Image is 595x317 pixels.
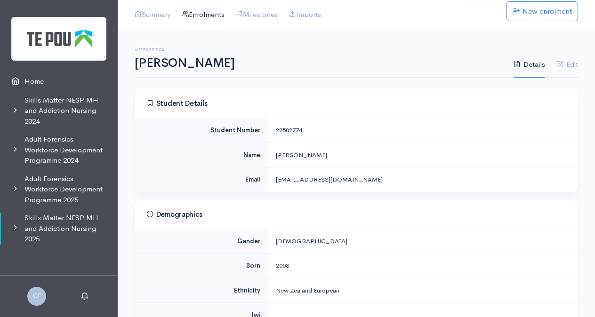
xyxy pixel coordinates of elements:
[289,1,321,28] a: Imports
[146,99,566,108] h4: Student Details
[268,229,578,254] td: [DEMOGRAPHIC_DATA]
[268,254,578,278] td: 2003
[268,167,578,192] td: [EMAIL_ADDRESS][DOMAIN_NAME]
[135,254,268,278] td: Born
[236,1,278,28] a: Milestones
[135,167,268,192] td: Email
[135,47,502,52] h6: #22502774
[135,278,268,303] td: Ethnicity
[182,1,225,28] a: Enrolments
[135,143,268,167] td: Name
[27,291,46,300] a: CF
[146,210,566,219] h4: Demographics
[135,1,170,28] a: Summary
[514,51,545,78] a: Details
[556,51,578,78] a: Edit
[276,126,567,135] div: 22502774
[507,1,578,21] a: New enrolment
[276,286,567,295] div: New Zealand European
[27,287,46,306] span: CF
[276,151,567,160] div: [PERSON_NAME]
[11,17,106,61] img: Te Pou
[135,118,268,143] td: Student Number
[135,56,502,70] h1: [PERSON_NAME]
[135,229,268,254] td: Gender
